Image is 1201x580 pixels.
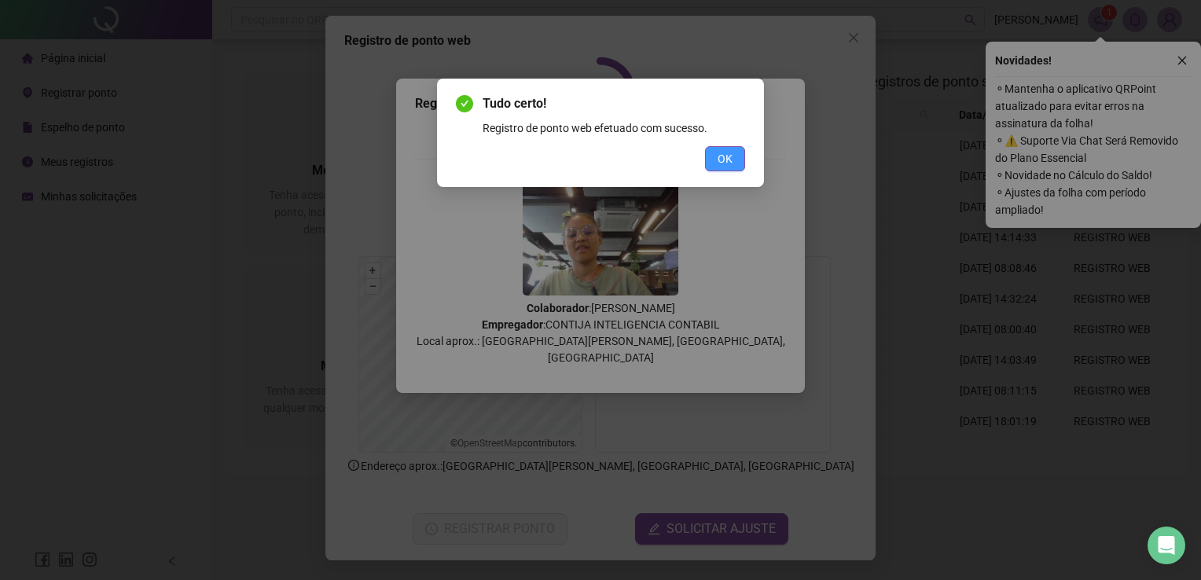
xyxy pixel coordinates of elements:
[456,95,473,112] span: check-circle
[483,119,745,137] div: Registro de ponto web efetuado com sucesso.
[718,150,733,167] span: OK
[483,94,745,113] span: Tudo certo!
[705,146,745,171] button: OK
[1148,527,1185,564] div: Open Intercom Messenger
